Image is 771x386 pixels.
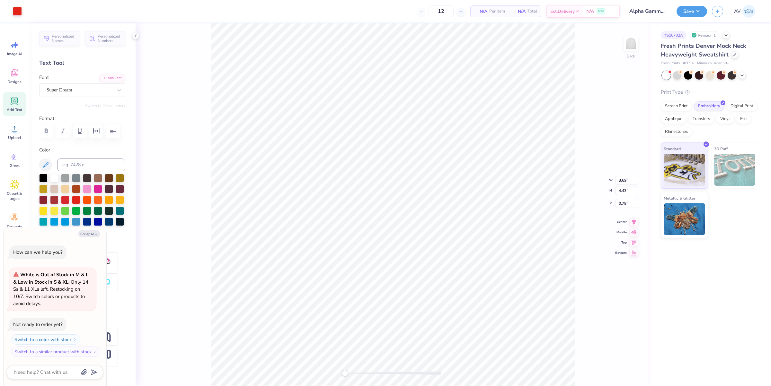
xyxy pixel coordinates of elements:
input: – – [429,5,454,17]
span: # FP94 [683,61,694,66]
button: Add Font [99,74,125,82]
button: Personalized Names [39,31,79,46]
strong: White is Out of Stock in M & L & Low in Stock in S & XL [13,271,88,285]
span: 3D Puff [714,145,728,152]
button: Switch to a color with stock [11,334,80,345]
div: Revision 1 [690,31,719,39]
img: Back [625,37,637,50]
span: Per Item [489,8,505,15]
span: Standard [664,145,681,152]
div: Back [627,53,635,59]
div: # 516702A [661,31,687,39]
span: Personalized Names [52,34,75,43]
button: Switch to a similar product with stock [11,347,100,357]
img: Standard [664,154,705,186]
img: 3D Puff [714,154,756,186]
span: Clipart & logos [4,191,25,201]
span: : Only 14 Ss & 11 XLs left. Restocking on 10/7. Switch colors or products to avoid delays. [13,271,88,307]
img: Switch to a color with stock [73,338,77,341]
img: Switch to a similar product with stock [93,350,97,354]
div: How can we help you? [13,249,63,255]
input: e.g. 7428 c [57,159,125,171]
span: Fresh Prints [661,61,680,66]
button: Switch to Greek Letters [85,103,125,108]
a: AV [731,5,758,18]
div: Applique [661,114,687,124]
span: Minimum Order: 50 + [697,61,729,66]
img: Aargy Velasco [742,5,755,18]
span: Upload [8,135,21,140]
div: Embroidery [694,101,724,111]
button: Collapse [78,230,100,237]
span: Top [615,240,627,245]
span: Bottom [615,250,627,255]
label: Font [39,74,49,81]
div: Screen Print [661,101,692,111]
span: Fresh Prints Denver Mock Neck Heavyweight Sweatshirt [661,42,746,58]
span: AV [734,8,741,15]
div: Foil [736,114,751,124]
div: Digital Print [726,101,758,111]
div: Rhinestones [661,127,692,137]
span: N/A [586,8,594,15]
div: Vinyl [716,114,734,124]
span: N/A [474,8,487,15]
div: Transfers [688,114,714,124]
div: Accessibility label [342,370,348,376]
span: Total [527,8,537,15]
span: Center [615,219,627,225]
label: Format [39,115,125,122]
button: Personalized Numbers [85,31,125,46]
img: Metallic & Glitter [664,203,705,235]
div: Not ready to order yet? [13,321,63,328]
span: Greek [10,163,20,168]
label: Color [39,146,125,154]
button: Save [677,6,707,17]
span: Middle [615,230,627,235]
div: Print Type [661,89,758,96]
span: Metallic & Glitter [664,195,696,202]
span: Free [598,9,604,13]
span: Est. Delivery [550,8,575,15]
span: Image AI [7,51,22,56]
span: Decorate [7,224,22,229]
span: Designs [7,79,22,84]
input: Untitled Design [625,5,672,18]
span: N/A [513,8,526,15]
span: Personalized Numbers [98,34,121,43]
span: Add Text [7,107,22,112]
div: Text Tool [39,59,125,67]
